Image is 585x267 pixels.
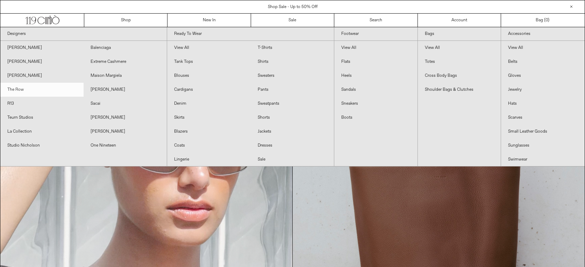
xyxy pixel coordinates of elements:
[84,55,167,69] a: Extreme Cashmere
[167,97,250,111] a: Denim
[251,14,334,27] a: Sale
[0,97,84,111] a: R13
[501,139,585,153] a: Sunglasses
[334,41,418,55] a: View All
[84,41,167,55] a: Balenciaga
[501,41,585,55] a: View All
[251,41,334,55] a: T-Shirts
[84,69,167,83] a: Maison Margiela
[268,4,318,10] a: Shop Sale - Up to 50% Off
[418,69,501,83] a: Cross Body Bags
[501,125,585,139] a: Small Leather Goods
[334,111,418,125] a: Boots
[84,97,167,111] a: Sacai
[545,17,548,23] span: 0
[167,139,250,153] a: Coats
[0,69,84,83] a: [PERSON_NAME]
[167,69,250,83] a: Blouses
[0,111,84,125] a: Teurn Studios
[251,139,334,153] a: Dresses
[418,41,501,55] a: View All
[167,111,250,125] a: Skirts
[251,69,334,83] a: Sweaters
[84,14,167,27] a: Shop
[0,83,84,97] a: The Row
[0,41,84,55] a: [PERSON_NAME]
[418,55,501,69] a: Totes
[84,139,167,153] a: One Nineteen
[167,125,250,139] a: Blazers
[334,69,418,83] a: Heels
[0,139,84,153] a: Studio Nicholson
[501,153,585,166] a: Swimwear
[251,97,334,111] a: Sweatpants
[501,27,585,41] a: Accessories
[251,111,334,125] a: Shorts
[167,41,250,55] a: View All
[0,55,84,69] a: [PERSON_NAME]
[334,14,418,27] a: Search
[501,111,585,125] a: Scarves
[501,83,585,97] a: Jewelry
[84,125,167,139] a: [PERSON_NAME]
[545,17,549,23] span: )
[84,111,167,125] a: [PERSON_NAME]
[334,83,418,97] a: Sandals
[84,83,167,97] a: [PERSON_NAME]
[251,83,334,97] a: Pants
[418,27,501,41] a: Bags
[0,125,84,139] a: La Collection
[167,14,251,27] a: New In
[334,97,418,111] a: Sneakers
[167,27,334,41] a: Ready To Wear
[418,14,501,27] a: Account
[167,83,250,97] a: Cardigans
[251,125,334,139] a: Jackets
[167,153,250,166] a: Lingerie
[501,97,585,111] a: Hats
[0,27,167,41] a: Designers
[501,55,585,69] a: Belts
[501,14,584,27] a: Bag ()
[334,27,418,41] a: Footwear
[501,69,585,83] a: Gloves
[334,55,418,69] a: Flats
[167,55,250,69] a: Tank Tops
[251,55,334,69] a: Shirts
[418,83,501,97] a: Shoulder Bags & Clutches
[251,153,334,166] a: Sale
